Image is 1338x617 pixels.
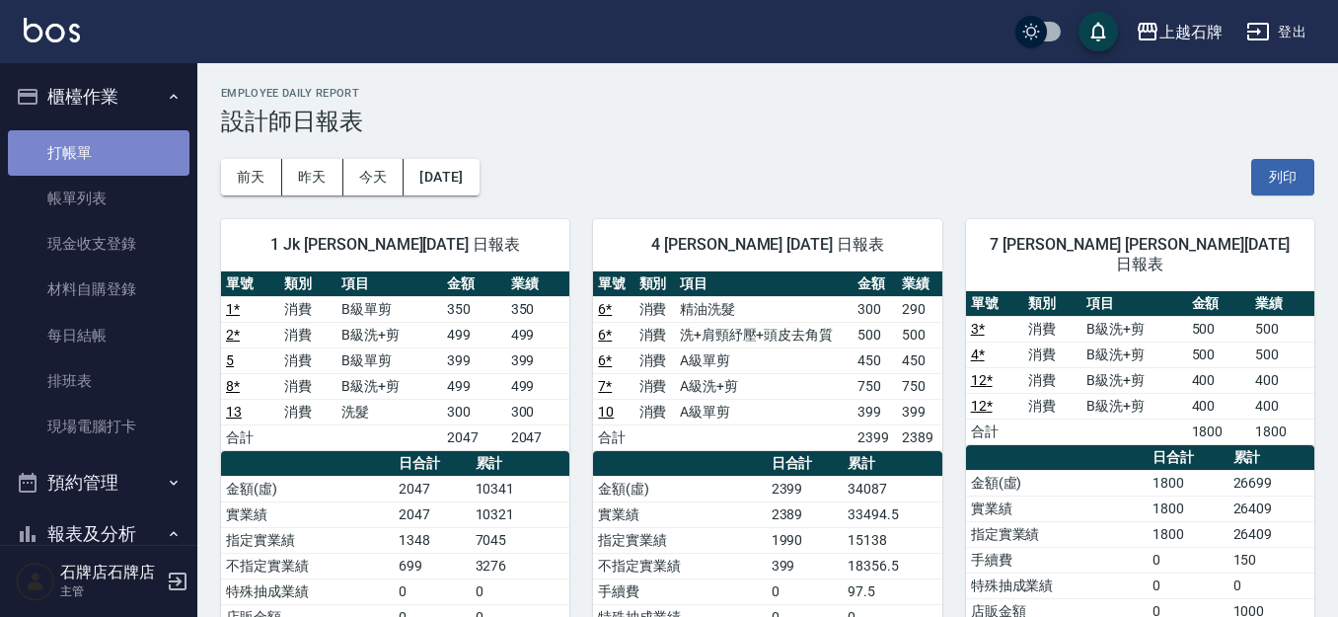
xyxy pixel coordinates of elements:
[394,476,470,501] td: 2047
[634,399,675,424] td: 消費
[336,373,441,399] td: B級洗+剪
[767,553,843,578] td: 399
[853,424,897,450] td: 2399
[593,476,766,501] td: 金額(虛)
[336,296,441,322] td: B級單剪
[634,271,675,297] th: 類別
[1228,496,1314,521] td: 26409
[853,322,897,347] td: 500
[442,296,506,322] td: 350
[221,108,1314,135] h3: 設計師日報表
[1078,12,1118,51] button: save
[1128,12,1230,52] button: 上越石牌
[634,373,675,399] td: 消費
[442,347,506,373] td: 399
[593,271,633,297] th: 單號
[506,424,570,450] td: 2047
[8,130,189,176] a: 打帳單
[843,451,942,477] th: 累計
[221,271,279,297] th: 單號
[1081,316,1186,342] td: B級洗+剪
[221,578,394,604] td: 特殊抽成業績
[1187,419,1251,444] td: 1800
[279,399,337,424] td: 消費
[1238,14,1314,50] button: 登出
[1250,419,1314,444] td: 1800
[1228,521,1314,547] td: 26409
[343,159,405,195] button: 今天
[1250,393,1314,419] td: 400
[675,347,853,373] td: A級單剪
[1228,445,1314,471] th: 累計
[1187,393,1251,419] td: 400
[853,271,897,297] th: 金額
[1148,470,1227,496] td: 1800
[853,399,897,424] td: 399
[767,527,843,553] td: 1990
[506,296,570,322] td: 350
[767,451,843,477] th: 日合計
[442,373,506,399] td: 499
[598,404,614,420] a: 10
[442,424,506,450] td: 2047
[506,399,570,424] td: 300
[394,578,470,604] td: 0
[442,322,506,347] td: 499
[279,296,337,322] td: 消費
[897,296,942,322] td: 290
[843,553,942,578] td: 18356.5
[1148,547,1227,573] td: 0
[593,271,941,451] table: a dense table
[471,553,570,578] td: 3276
[966,521,1149,547] td: 指定實業績
[1187,316,1251,342] td: 500
[675,399,853,424] td: A級單剪
[279,322,337,347] td: 消費
[471,476,570,501] td: 10341
[843,476,942,501] td: 34087
[1023,367,1081,393] td: 消費
[1148,521,1227,547] td: 1800
[506,373,570,399] td: 499
[966,291,1314,445] table: a dense table
[279,271,337,297] th: 類別
[8,313,189,358] a: 每日結帳
[593,527,766,553] td: 指定實業績
[897,399,942,424] td: 399
[966,496,1149,521] td: 實業績
[843,501,942,527] td: 33494.5
[1148,573,1227,598] td: 0
[966,419,1024,444] td: 合計
[1187,342,1251,367] td: 500
[593,424,633,450] td: 合計
[404,159,479,195] button: [DATE]
[60,582,161,600] p: 主管
[767,476,843,501] td: 2399
[8,358,189,404] a: 排班表
[853,347,897,373] td: 450
[767,501,843,527] td: 2389
[8,457,189,508] button: 預約管理
[1023,291,1081,317] th: 類別
[8,221,189,267] a: 現金收支登錄
[966,291,1024,317] th: 單號
[1081,367,1186,393] td: B級洗+剪
[221,159,282,195] button: 前天
[282,159,343,195] button: 昨天
[593,578,766,604] td: 手續費
[245,235,546,255] span: 1 Jk [PERSON_NAME][DATE] 日報表
[1081,291,1186,317] th: 項目
[471,527,570,553] td: 7045
[675,322,853,347] td: 洗+肩頸紓壓+頭皮去角質
[221,424,279,450] td: 合計
[442,399,506,424] td: 300
[394,451,470,477] th: 日合計
[394,501,470,527] td: 2047
[221,553,394,578] td: 不指定實業績
[279,347,337,373] td: 消費
[8,176,189,221] a: 帳單列表
[966,547,1149,573] td: 手續費
[675,271,853,297] th: 項目
[226,404,242,420] a: 13
[634,347,675,373] td: 消費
